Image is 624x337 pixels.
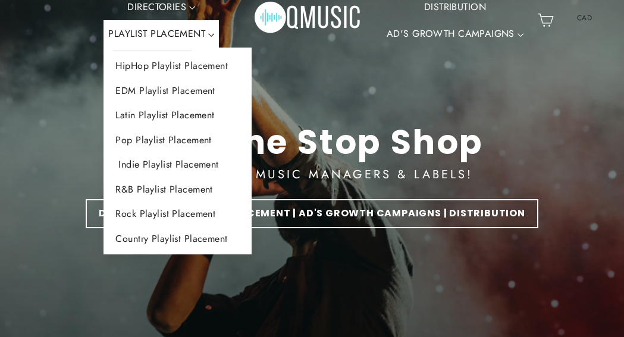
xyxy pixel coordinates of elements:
div: FOR ARTISTS, MUSIC MANAGERS & LABELS! [151,165,472,184]
a: HipHop Playlist Placement [104,53,252,78]
a: AD'S GROWTH CAMPAIGNS [382,20,528,48]
a: PLAYLIST PLACEMENT [104,20,219,48]
a: Latin Playlist Placement [104,103,252,128]
a: Rock Playlist Placement [104,201,252,226]
a: Pop Playlist Placement [104,128,252,153]
a: Indie Playlist Placement [104,152,252,177]
a: R&B Playlist Placement [104,177,252,202]
a: EDM Playlist Placement [104,78,252,103]
span: CAD [562,9,607,27]
a: Country Playlist Placement [104,226,252,251]
a: DIRECTORIES | PLAYLIST PLACEMENT | AD'S GROWTH CAMPAIGNS | DISTRIBUTION [86,199,538,228]
div: The One Stop Shop [140,122,484,162]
